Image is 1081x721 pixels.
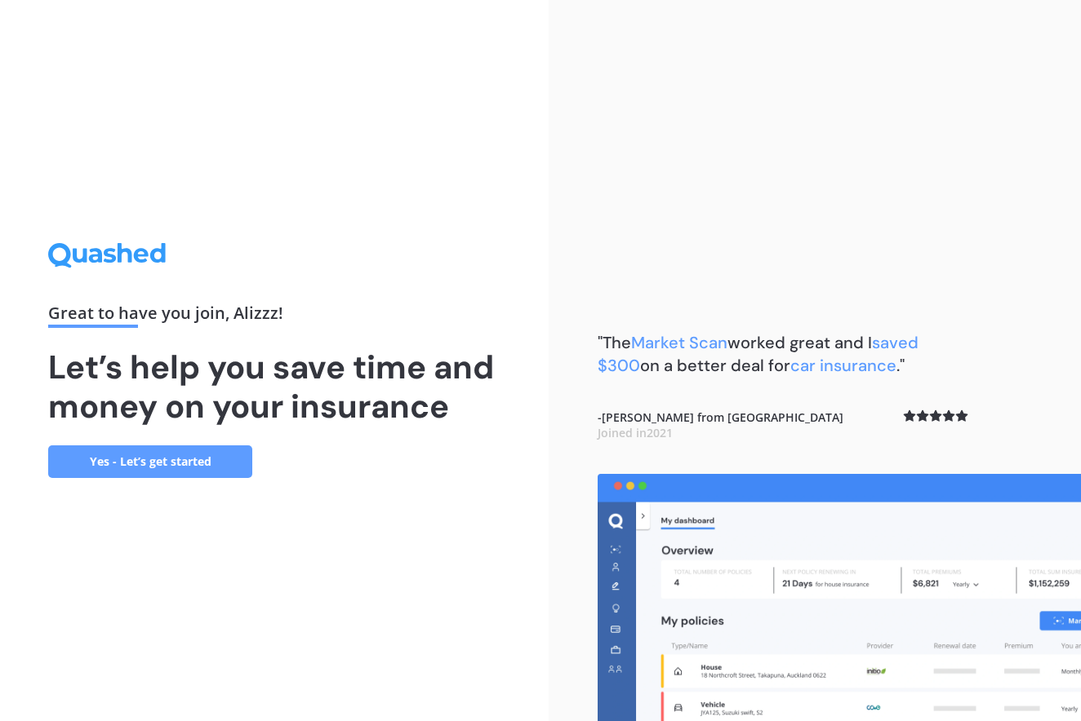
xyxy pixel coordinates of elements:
img: dashboard.webp [598,474,1081,721]
b: - [PERSON_NAME] from [GEOGRAPHIC_DATA] [598,409,843,441]
span: saved $300 [598,332,919,376]
span: car insurance [790,355,896,376]
div: Great to have you join , Alizzz ! [48,305,500,328]
span: Joined in 2021 [598,425,673,440]
h1: Let’s help you save time and money on your insurance [48,347,500,426]
a: Yes - Let’s get started [48,445,252,478]
b: "The worked great and I on a better deal for ." [598,332,919,376]
span: Market Scan [631,332,727,353]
